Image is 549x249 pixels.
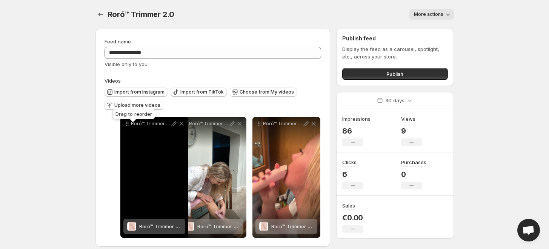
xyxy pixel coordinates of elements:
button: Choose from My videos [230,88,297,97]
div: Roró™ Trimmer 2.0Roró™ Trimmer 2.0Roró™ Trimmer 2.0 [252,117,320,238]
p: 30 days [385,97,404,104]
button: Publish [342,68,448,80]
p: 6 [342,170,363,179]
span: Feed name [105,38,131,45]
span: Roró™ Trimmer 2.0 [271,223,315,229]
button: Import from Instagram [105,88,168,97]
h3: Sales [342,202,355,209]
p: Display the feed as a carousel, spotlight, etc., across your store. [342,45,448,60]
p: 0 [401,170,426,179]
h3: Purchases [401,158,426,166]
button: Upload more videos [105,101,163,110]
div: Roró™ Trimmer 2.0Roró™ Trimmer 2.0Roró™ Trimmer 2.0 [178,117,246,238]
span: Choose from My videos [240,89,294,95]
h2: Publish feed [342,35,448,42]
p: €0.00 [342,213,363,222]
span: Import from TikTok [180,89,224,95]
span: Roró™ Trimmer 2.0 [108,10,175,19]
span: Videos [105,78,121,84]
span: More actions [414,11,443,17]
span: Roró™ Trimmer 2.0 [139,223,183,229]
span: Import from Instagram [114,89,165,95]
button: Import from TikTok [171,88,227,97]
span: Upload more videos [114,102,160,108]
span: Roró™ Trimmer 2.0 [197,223,241,229]
span: Visible only to you. [105,61,149,67]
h3: Views [401,115,415,123]
p: 9 [401,126,422,135]
h3: Clicks [342,158,357,166]
span: Publish [386,70,403,78]
a: Open chat [517,219,540,241]
button: Settings [95,9,106,20]
button: More actions [409,9,454,20]
p: Roró™ Trimmer 2.0 [189,121,228,127]
p: Roró™ Trimmer 2.0 [131,121,170,127]
h3: Impressions [342,115,371,123]
div: Roró™ Trimmer 2.0Roró™ Trimmer 2.0Roró™ Trimmer 2.0 [120,117,188,238]
p: 86 [342,126,371,135]
p: Roró™ Trimmer 2.0 [263,121,302,127]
